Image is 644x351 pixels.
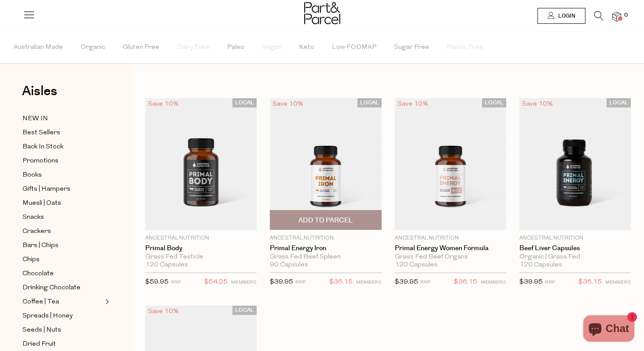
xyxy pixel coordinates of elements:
[519,261,562,269] span: 120 Capsules
[394,32,429,63] span: Sugar Free
[145,244,257,252] a: Primal Body
[22,226,51,237] span: Crackers
[123,32,159,63] span: Gluten Free
[145,253,257,261] div: Grass Fed Testicle
[537,8,585,24] a: Login
[262,32,281,63] span: Vegan
[103,296,109,307] button: Expand/Collapse Coffee | Tea
[395,98,506,230] img: Primal Energy Women Formula
[622,11,630,19] span: 0
[454,277,477,288] span: $36.15
[22,310,103,321] a: Spreads | Honey
[145,98,181,110] div: Save 10%
[22,198,61,209] span: Muesli | Oats
[22,127,103,138] a: Best Sellers
[22,155,103,166] a: Promotions
[270,98,381,230] img: Primal Energy Iron
[519,98,631,230] img: Beef Liver Capsules
[420,280,431,285] small: RRP
[22,114,48,124] span: NEW IN
[22,113,103,124] a: NEW IN
[295,280,305,285] small: RRP
[357,98,382,107] span: LOCAL
[329,277,353,288] span: $36.15
[270,98,306,110] div: Save 10%
[22,184,103,195] a: Gifts | Hampers
[270,279,293,285] span: $39.95
[22,254,103,265] a: Chips
[22,297,59,307] span: Coffee | Tea
[22,240,59,251] span: Bars | Chips
[22,282,103,293] a: Drinking Chocolate
[332,32,376,63] span: Low FODMAP
[204,277,228,288] span: $54.25
[232,306,257,315] span: LOCAL
[270,210,381,230] button: Add To Parcel
[519,244,631,252] a: Beef Liver Capsules
[22,170,103,181] a: Books
[22,156,59,166] span: Promotions
[270,244,381,252] a: Primal Energy Iron
[395,98,431,110] div: Save 10%
[447,32,483,63] span: Plastic Free
[22,255,40,265] span: Chips
[231,280,257,285] small: MEMBERS
[22,128,60,138] span: Best Sellers
[145,306,181,318] div: Save 10%
[22,198,103,209] a: Muesli | Oats
[395,253,506,261] div: Grass Fed Beef Organs
[22,339,103,350] a: Dried Fruit
[395,234,506,242] p: Ancestral Nutrition
[145,279,169,285] span: $59.95
[22,325,103,336] a: Seeds | Nuts
[605,280,631,285] small: MEMBERS
[395,261,438,269] span: 120 Capsules
[22,212,103,223] a: Snacks
[22,269,54,279] span: Chocolate
[171,280,181,285] small: RRP
[22,339,56,350] span: Dried Fruit
[22,85,57,107] a: Aisles
[298,216,353,225] span: Add To Parcel
[22,296,103,307] a: Coffee | Tea
[482,98,506,107] span: LOCAL
[356,280,382,285] small: MEMBERS
[519,234,631,242] p: Ancestral Nutrition
[81,32,105,63] span: Organic
[227,32,244,63] span: Paleo
[395,244,506,252] a: Primal Energy Women Formula
[22,170,42,181] span: Books
[270,234,381,242] p: Ancestral Nutrition
[395,279,418,285] span: $39.95
[481,280,506,285] small: MEMBERS
[22,141,103,152] a: Back In Stock
[578,277,602,288] span: $36.15
[270,253,381,261] div: Grass Fed Beef Spleen
[22,311,73,321] span: Spreads | Honey
[22,283,81,293] span: Drinking Chocolate
[177,32,210,63] span: Dairy Free
[519,98,556,110] div: Save 10%
[22,142,63,152] span: Back In Stock
[22,226,103,237] a: Crackers
[22,212,44,223] span: Snacks
[22,325,61,336] span: Seeds | Nuts
[145,261,188,269] span: 120 Capsules
[22,240,103,251] a: Bars | Chips
[581,315,637,344] inbox-online-store-chat: Shopify online store chat
[612,12,621,21] a: 0
[14,32,63,63] span: Australian Made
[556,12,575,20] span: Login
[22,184,70,195] span: Gifts | Hampers
[22,268,103,279] a: Chocolate
[299,32,314,63] span: Keto
[22,81,57,101] span: Aisles
[519,279,543,285] span: $39.95
[145,234,257,242] p: Ancestral Nutrition
[519,253,631,261] div: Organic | Grass Fed
[607,98,631,107] span: LOCAL
[304,2,340,24] img: Part&Parcel
[145,98,257,230] img: Primal Body
[270,261,308,269] span: 90 Capsules
[545,280,555,285] small: RRP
